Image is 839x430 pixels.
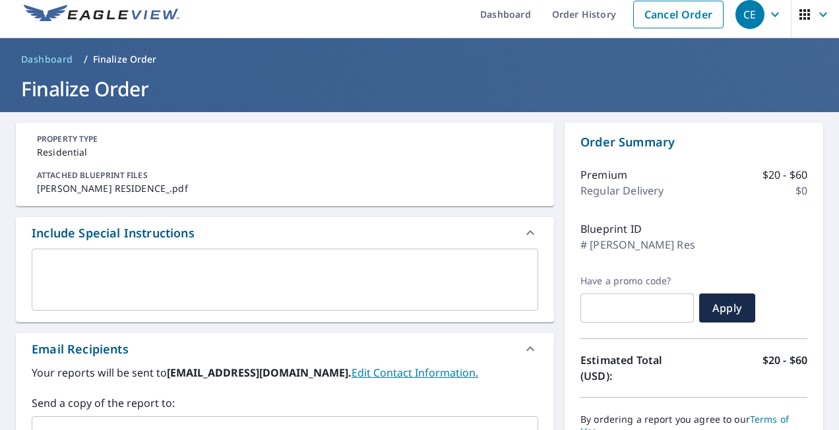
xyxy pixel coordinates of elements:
p: $0 [795,183,807,199]
div: Email Recipients [16,333,554,365]
p: Premium [580,167,627,183]
div: Include Special Instructions [16,217,554,249]
div: Email Recipients [32,340,129,358]
b: [EMAIL_ADDRESS][DOMAIN_NAME]. [167,365,352,380]
p: $20 - $60 [762,167,807,183]
h1: Finalize Order [16,75,823,102]
span: Dashboard [21,53,73,66]
a: Cancel Order [633,1,724,28]
label: Send a copy of the report to: [32,395,538,411]
nav: breadcrumb [16,49,823,70]
p: Residential [37,145,533,159]
p: $20 - $60 [762,352,807,384]
li: / [84,51,88,67]
label: Your reports will be sent to [32,365,538,381]
a: EditContactInfo [352,365,478,380]
p: Order Summary [580,133,807,151]
p: Estimated Total (USD): [580,352,694,384]
div: Include Special Instructions [32,224,195,242]
span: Apply [710,301,745,315]
p: Blueprint ID [580,221,642,237]
p: PROPERTY TYPE [37,133,533,145]
p: # [PERSON_NAME] Res [580,237,695,253]
button: Apply [699,293,755,322]
img: EV Logo [24,5,179,24]
a: Dashboard [16,49,78,70]
p: Finalize Order [93,53,157,66]
p: [PERSON_NAME] RESIDENCE_.pdf [37,181,533,195]
p: Regular Delivery [580,183,664,199]
p: ATTACHED BLUEPRINT FILES [37,169,533,181]
label: Have a promo code? [580,275,694,287]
